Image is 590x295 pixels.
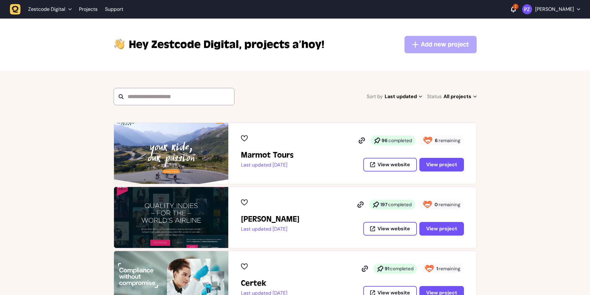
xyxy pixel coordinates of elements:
[388,202,412,208] span: completed
[426,162,457,167] span: View project
[378,226,410,231] span: View website
[419,222,464,236] button: View project
[129,37,324,52] p: projects a’hoy!
[439,202,460,208] span: remaining
[421,40,469,49] span: Add new project
[404,36,477,53] button: Add new project
[380,202,387,208] strong: 197
[105,6,123,12] a: Support
[129,37,242,52] span: Zestcode Digital
[114,37,125,50] img: hi-hand
[522,4,532,14] img: Paris Zisis
[10,4,75,15] button: Zestcode Digital
[241,162,294,168] p: Last updated [DATE]
[435,202,438,208] strong: 0
[385,92,422,101] span: Last updated
[427,92,442,101] span: Status
[79,4,98,15] a: Projects
[363,158,417,171] button: View website
[114,187,228,248] img: Penny Black
[363,222,417,236] button: View website
[241,214,299,224] h2: Penny Black
[522,4,580,14] button: [PERSON_NAME]
[513,4,518,9] div: 2
[444,92,477,101] span: All projects
[241,278,287,288] h2: Certek
[385,266,389,272] strong: 91
[439,266,460,272] span: remaining
[426,226,457,231] span: View project
[367,92,383,101] span: Sort by
[114,123,228,184] img: Marmot Tours
[241,150,294,160] h2: Marmot Tours
[388,137,412,144] span: completed
[439,137,460,144] span: remaining
[241,226,299,232] p: Last updated [DATE]
[419,158,464,171] button: View project
[28,6,65,12] span: Zestcode Digital
[535,6,574,12] p: [PERSON_NAME]
[436,266,438,272] strong: 1
[378,162,410,167] span: View website
[435,137,438,144] strong: 6
[382,137,388,144] strong: 96
[390,266,413,272] span: completed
